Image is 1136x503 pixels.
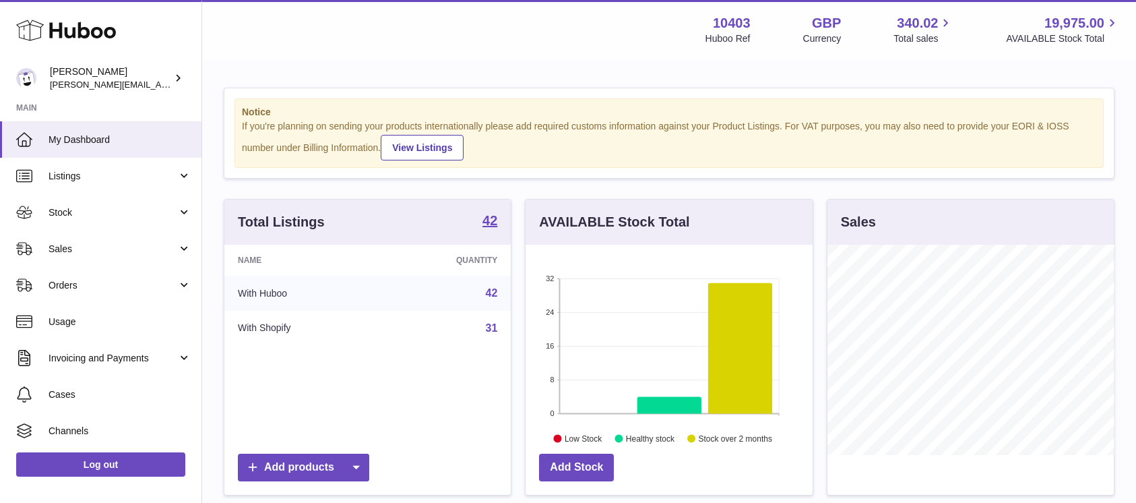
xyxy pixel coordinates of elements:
text: 0 [550,409,555,417]
h3: AVAILABLE Stock Total [539,213,689,231]
div: If you're planning on sending your products internationally please add required customs informati... [242,120,1096,160]
text: Healthy stock [626,434,675,443]
div: Currency [803,32,842,45]
span: Invoicing and Payments [49,352,177,365]
text: 16 [546,342,555,350]
span: AVAILABLE Stock Total [1006,32,1120,45]
div: Huboo Ref [705,32,751,45]
span: My Dashboard [49,134,191,146]
td: With Huboo [224,276,379,311]
strong: 42 [482,214,497,227]
text: Low Stock [565,434,602,443]
h3: Total Listings [238,213,325,231]
span: Channels [49,425,191,438]
a: 42 [482,214,497,230]
text: 32 [546,274,555,283]
div: [PERSON_NAME] [50,65,171,91]
strong: 10403 [713,14,751,32]
span: Sales [49,243,177,256]
span: 19,975.00 [1044,14,1104,32]
a: 42 [486,287,498,299]
a: 340.02 Total sales [893,14,953,45]
td: With Shopify [224,311,379,346]
h3: Sales [841,213,876,231]
span: Usage [49,316,191,328]
th: Name [224,245,379,276]
span: Stock [49,206,177,219]
a: 19,975.00 AVAILABLE Stock Total [1006,14,1120,45]
a: Add Stock [539,454,614,481]
span: Cases [49,388,191,401]
a: View Listings [381,135,464,160]
span: Listings [49,170,177,183]
strong: GBP [812,14,841,32]
th: Quantity [379,245,511,276]
a: Log out [16,452,185,477]
span: Total sales [893,32,953,45]
span: 340.02 [897,14,938,32]
text: Stock over 2 months [699,434,772,443]
text: 8 [550,376,555,384]
span: Orders [49,279,177,292]
text: 24 [546,308,555,316]
a: Add products [238,454,369,481]
strong: Notice [242,106,1096,119]
span: [PERSON_NAME][EMAIL_ADDRESS][DOMAIN_NAME] [50,79,270,90]
a: 31 [486,322,498,334]
img: keval@makerscabinet.com [16,68,36,88]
